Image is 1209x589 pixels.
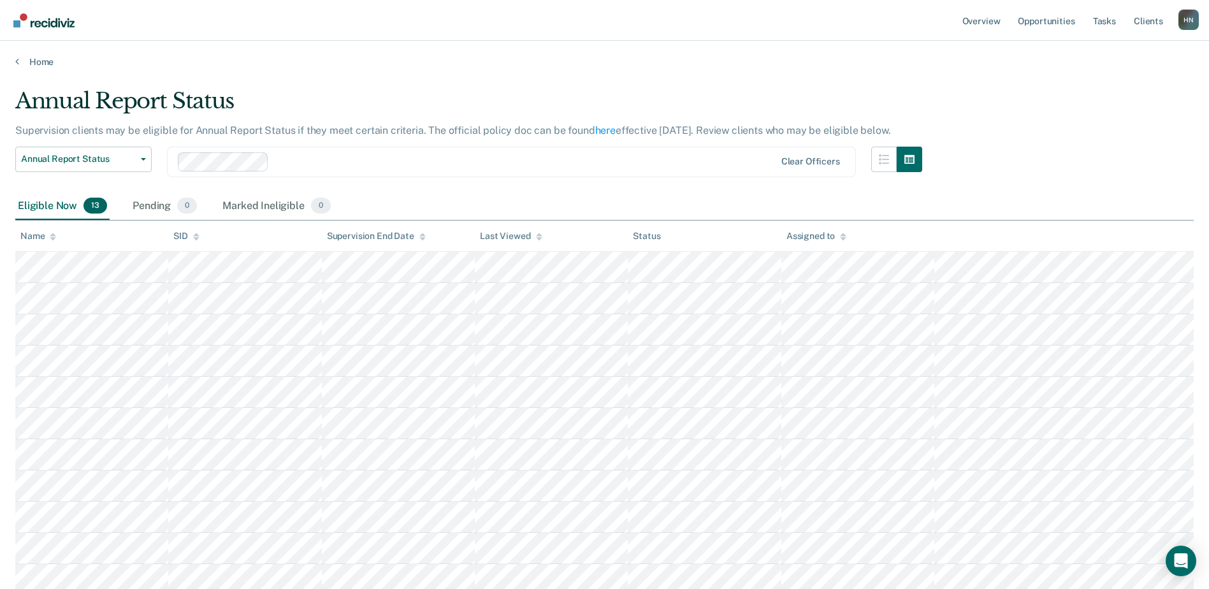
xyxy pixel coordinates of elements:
[781,156,840,167] div: Clear officers
[15,193,110,221] div: Eligible Now13
[15,56,1194,68] a: Home
[595,124,616,136] a: here
[130,193,199,221] div: Pending0
[311,198,331,214] span: 0
[15,124,890,136] p: Supervision clients may be eligible for Annual Report Status if they meet certain criteria. The o...
[1178,10,1199,30] button: Profile dropdown button
[1166,546,1196,576] div: Open Intercom Messenger
[327,231,426,242] div: Supervision End Date
[633,231,660,242] div: Status
[173,231,199,242] div: SID
[21,154,136,164] span: Annual Report Status
[786,231,846,242] div: Assigned to
[83,198,107,214] span: 13
[220,193,333,221] div: Marked Ineligible0
[20,231,56,242] div: Name
[480,231,542,242] div: Last Viewed
[15,88,922,124] div: Annual Report Status
[1178,10,1199,30] div: H N
[13,13,75,27] img: Recidiviz
[15,147,152,172] button: Annual Report Status
[177,198,197,214] span: 0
